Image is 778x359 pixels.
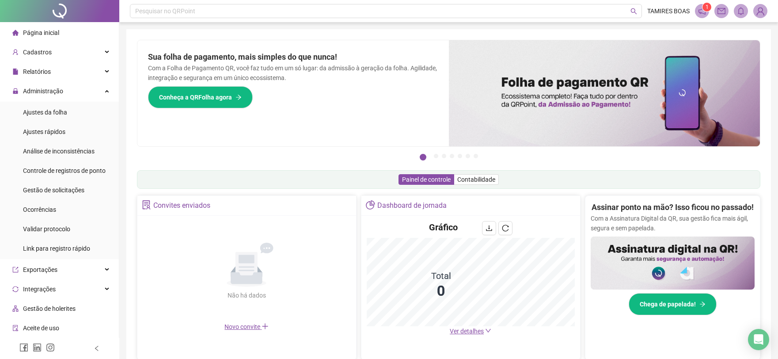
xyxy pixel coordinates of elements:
[159,92,232,102] span: Conheça a QRFolha agora
[23,148,95,155] span: Análise de inconsistências
[450,154,454,158] button: 4
[23,325,59,332] span: Aceite de uso
[630,8,637,15] span: search
[706,4,709,10] span: 1
[457,176,495,183] span: Contabilidade
[23,49,52,56] span: Cadastros
[23,225,70,233] span: Validar protocolo
[450,328,491,335] a: Ver detalhes down
[754,4,767,18] img: 11600
[23,206,56,213] span: Ocorrências
[206,290,287,300] div: Não há dados
[434,154,438,158] button: 2
[450,328,484,335] span: Ver detalhes
[153,198,210,213] div: Convites enviados
[442,154,446,158] button: 3
[23,245,90,252] span: Link para registro rápido
[12,49,19,55] span: user-add
[748,329,769,350] div: Open Intercom Messenger
[33,343,42,352] span: linkedin
[629,293,717,315] button: Chega de papelada!
[474,154,478,158] button: 7
[591,214,755,233] p: Com a Assinatura Digital da QR, sua gestão fica mais ágil, segura e sem papelada.
[485,328,491,334] span: down
[12,325,19,331] span: audit
[148,51,438,63] h2: Sua folha de pagamento, mais simples do que nunca!
[458,154,462,158] button: 5
[640,299,696,309] span: Chega de papelada!
[12,69,19,75] span: file
[12,306,19,312] span: apartment
[12,88,19,94] span: lock
[486,225,493,232] span: download
[717,7,725,15] span: mail
[12,267,19,273] span: export
[224,323,269,330] span: Novo convite
[429,221,458,233] h4: Gráfico
[702,3,711,11] sup: 1
[592,201,754,214] h2: Assinar ponto na mão? Isso ficou no passado!
[377,198,447,213] div: Dashboard de jornada
[420,154,426,160] button: 1
[23,29,59,36] span: Página inicial
[366,200,375,210] span: pie-chart
[12,286,19,292] span: sync
[23,68,51,75] span: Relatórios
[12,30,19,36] span: home
[46,343,55,352] span: instagram
[23,88,63,95] span: Administração
[23,167,106,174] span: Controle de registros de ponto
[262,323,269,330] span: plus
[23,109,67,116] span: Ajustes da folha
[698,7,706,15] span: notification
[148,86,253,108] button: Conheça a QRFolha agora
[502,225,509,232] span: reload
[142,200,151,210] span: solution
[23,128,65,135] span: Ajustes rápidos
[23,305,76,312] span: Gestão de holerites
[591,237,755,290] img: banner%2F02c71560-61a6-44d4-94b9-c8ab97240462.png
[23,187,84,194] span: Gestão de solicitações
[699,301,706,307] span: arrow-right
[402,176,451,183] span: Painel de controle
[235,94,242,100] span: arrow-right
[449,40,760,146] img: banner%2F8d14a306-6205-4263-8e5b-06e9a85ad873.png
[466,154,470,158] button: 6
[94,345,100,351] span: left
[23,266,57,273] span: Exportações
[23,286,56,293] span: Integrações
[148,63,438,83] p: Com a Folha de Pagamento QR, você faz tudo em um só lugar: da admissão à geração da folha. Agilid...
[647,6,690,16] span: TAMIRES BOAS
[737,7,745,15] span: bell
[19,343,28,352] span: facebook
